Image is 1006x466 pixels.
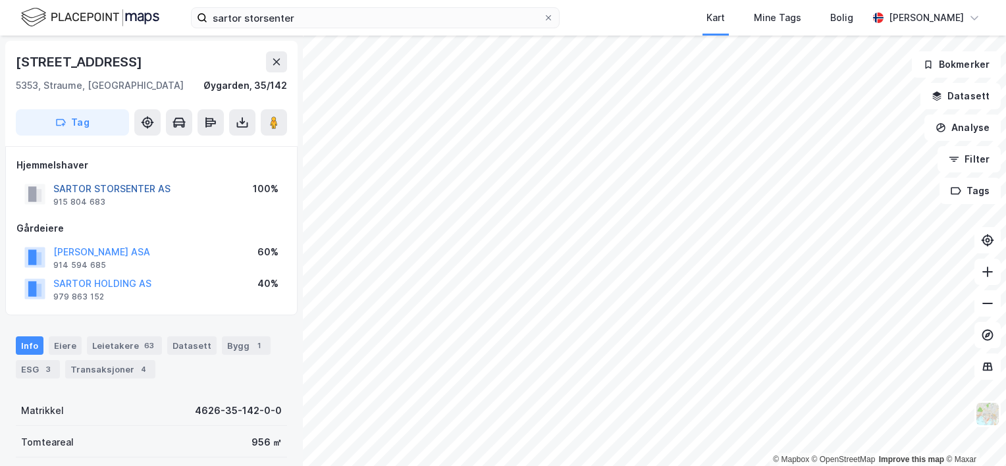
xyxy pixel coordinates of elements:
[252,339,265,352] div: 1
[53,197,105,207] div: 915 804 683
[940,403,1006,466] iframe: Chat Widget
[257,244,278,260] div: 60%
[754,10,801,26] div: Mine Tags
[41,363,55,376] div: 3
[257,276,278,292] div: 40%
[195,403,282,419] div: 4626-35-142-0-0
[938,146,1001,172] button: Filter
[65,360,155,378] div: Transaksjoner
[830,10,853,26] div: Bolig
[167,336,217,355] div: Datasett
[16,51,145,72] div: [STREET_ADDRESS]
[16,109,129,136] button: Tag
[924,115,1001,141] button: Analyse
[912,51,1001,78] button: Bokmerker
[53,292,104,302] div: 979 863 152
[207,8,543,28] input: Søk på adresse, matrikkel, gårdeiere, leietakere eller personer
[975,401,1000,427] img: Z
[21,403,64,419] div: Matrikkel
[142,339,157,352] div: 63
[16,360,60,378] div: ESG
[222,336,271,355] div: Bygg
[87,336,162,355] div: Leietakere
[21,6,159,29] img: logo.f888ab2527a4732fd821a326f86c7f29.svg
[251,434,282,450] div: 956 ㎡
[920,83,1001,109] button: Datasett
[16,78,184,93] div: 5353, Straume, [GEOGRAPHIC_DATA]
[49,336,82,355] div: Eiere
[773,455,809,464] a: Mapbox
[879,455,944,464] a: Improve this map
[203,78,287,93] div: Øygarden, 35/142
[706,10,725,26] div: Kart
[53,260,106,271] div: 914 594 685
[16,220,286,236] div: Gårdeiere
[253,181,278,197] div: 100%
[889,10,964,26] div: [PERSON_NAME]
[16,157,286,173] div: Hjemmelshaver
[812,455,876,464] a: OpenStreetMap
[940,178,1001,204] button: Tags
[940,403,1006,466] div: Kontrollprogram for chat
[16,336,43,355] div: Info
[21,434,74,450] div: Tomteareal
[137,363,150,376] div: 4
